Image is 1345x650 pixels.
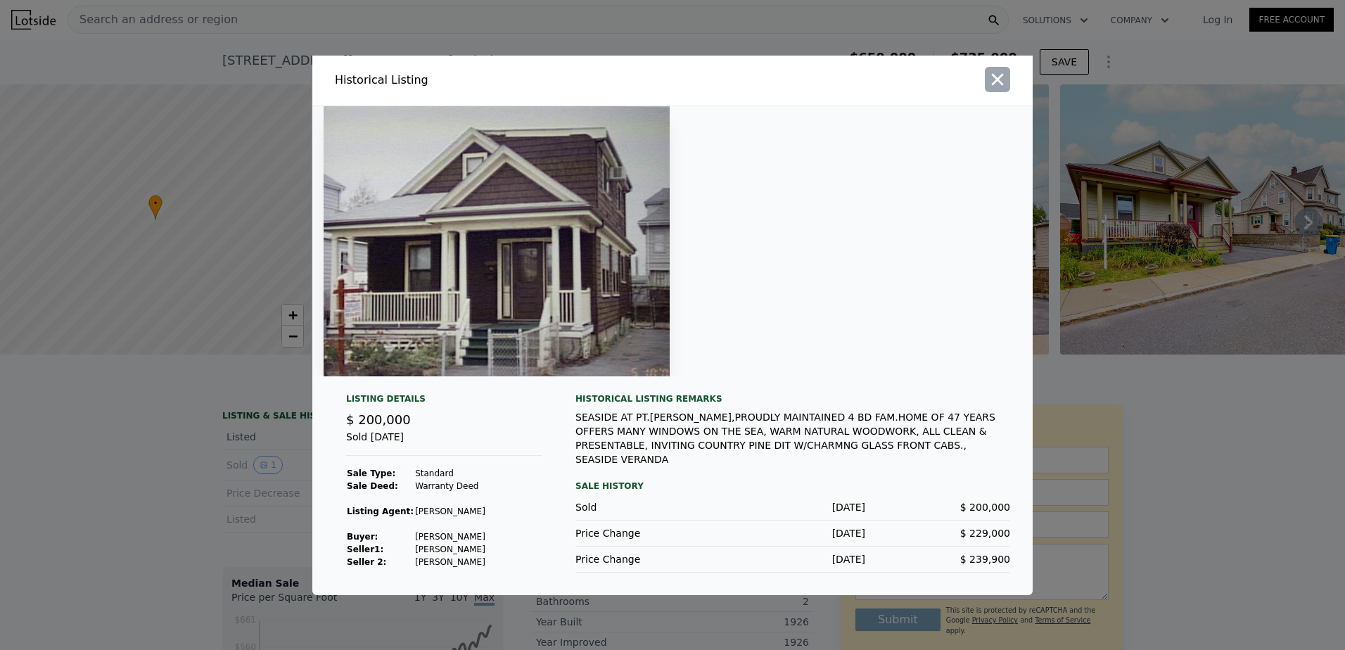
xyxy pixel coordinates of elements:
[414,556,486,568] td: [PERSON_NAME]
[347,532,378,542] strong: Buyer :
[346,430,542,456] div: Sold [DATE]
[414,543,486,556] td: [PERSON_NAME]
[414,467,486,480] td: Standard
[575,478,1010,495] div: Sale History
[414,530,486,543] td: [PERSON_NAME]
[720,526,865,540] div: [DATE]
[960,528,1010,539] span: $ 229,000
[720,552,865,566] div: [DATE]
[335,72,667,89] div: Historical Listing
[347,506,414,516] strong: Listing Agent:
[575,410,1010,466] div: SEASIDE AT PT.[PERSON_NAME],PROUDLY MAINTAINED 4 BD FAM.HOME OF 47 YEARS OFFERS MANY WINDOWS ON T...
[347,481,398,491] strong: Sale Deed:
[346,412,411,427] span: $ 200,000
[575,393,1010,404] div: Historical Listing remarks
[414,480,486,492] td: Warranty Deed
[324,106,670,376] img: Property Img
[720,500,865,514] div: [DATE]
[347,469,395,478] strong: Sale Type:
[347,557,386,567] strong: Seller 2:
[347,544,383,554] strong: Seller 1 :
[575,526,720,540] div: Price Change
[575,552,720,566] div: Price Change
[346,393,542,410] div: Listing Details
[575,500,720,514] div: Sold
[960,502,1010,513] span: $ 200,000
[414,505,486,518] td: [PERSON_NAME]
[960,554,1010,565] span: $ 239,900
